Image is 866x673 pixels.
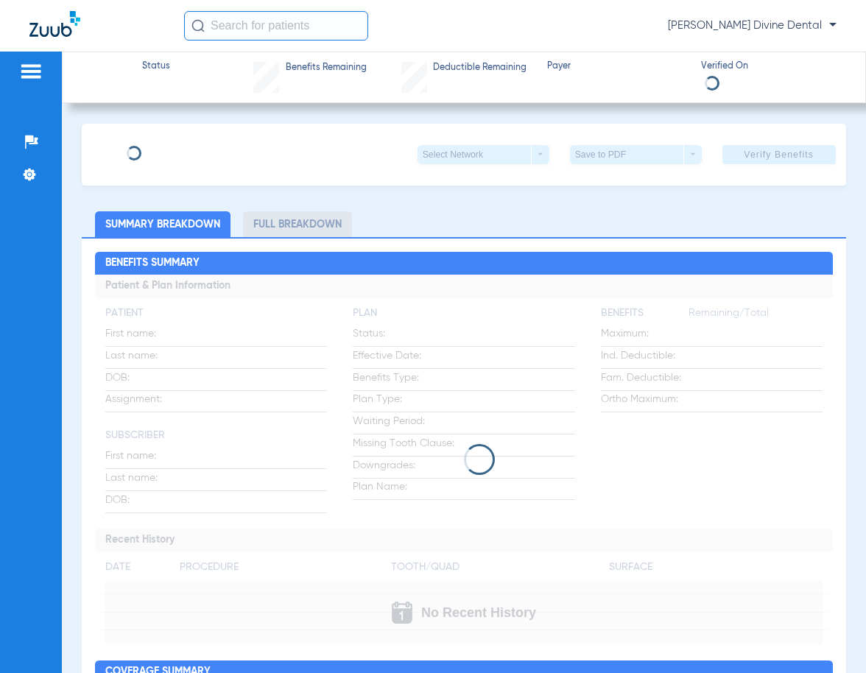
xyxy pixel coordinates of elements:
span: Verified On [701,60,842,74]
li: Summary Breakdown [95,211,230,237]
input: Search for patients [184,11,368,40]
span: [PERSON_NAME] Divine Dental [668,18,837,33]
span: Status [142,60,170,74]
span: Benefits Remaining [286,62,367,75]
span: Payer [547,60,688,74]
span: Deductible Remaining [433,62,527,75]
li: Full Breakdown [243,211,352,237]
img: hamburger-icon [19,63,43,80]
img: Zuub Logo [29,11,80,37]
img: Search Icon [191,19,205,32]
h2: Benefits Summary [95,252,833,275]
